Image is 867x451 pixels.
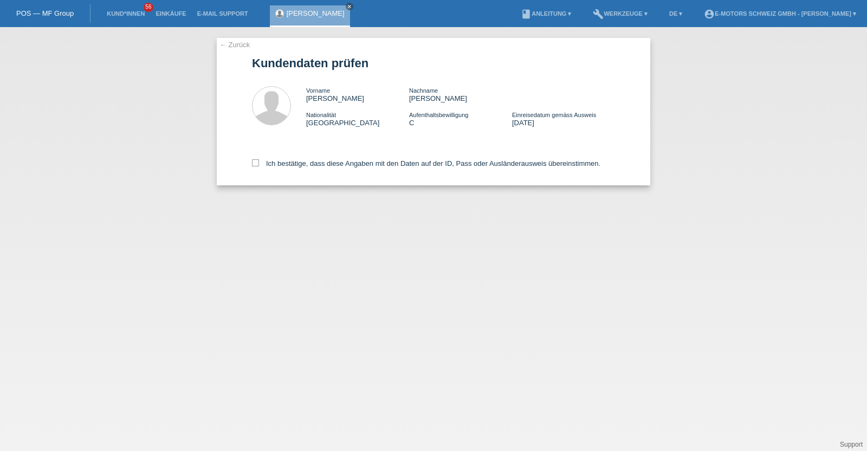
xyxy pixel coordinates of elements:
a: ← Zurück [219,41,250,49]
a: Einkäufe [150,10,191,17]
span: 56 [144,3,153,12]
label: Ich bestätige, dass diese Angaben mit den Daten auf der ID, Pass oder Ausländerausweis übereinsti... [252,159,600,167]
a: POS — MF Group [16,9,74,17]
div: [GEOGRAPHIC_DATA] [306,111,409,127]
span: Vorname [306,87,330,94]
span: Nachname [409,87,438,94]
i: book [521,9,532,20]
a: account_circleE-Motors Schweiz GmbH - [PERSON_NAME] ▾ [698,10,862,17]
a: Kund*innen [101,10,150,17]
i: build [593,9,604,20]
span: Aufenthaltsbewilligung [409,112,468,118]
a: buildWerkzeuge ▾ [587,10,653,17]
div: [DATE] [512,111,615,127]
i: close [347,4,352,9]
div: [PERSON_NAME] [409,86,512,102]
span: Nationalität [306,112,336,118]
a: close [346,3,353,10]
a: bookAnleitung ▾ [515,10,577,17]
i: account_circle [704,9,715,20]
div: [PERSON_NAME] [306,86,409,102]
h1: Kundendaten prüfen [252,56,615,70]
span: Einreisedatum gemäss Ausweis [512,112,596,118]
div: C [409,111,512,127]
a: [PERSON_NAME] [287,9,345,17]
a: DE ▾ [664,10,688,17]
a: Support [840,441,863,448]
a: E-Mail Support [192,10,254,17]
